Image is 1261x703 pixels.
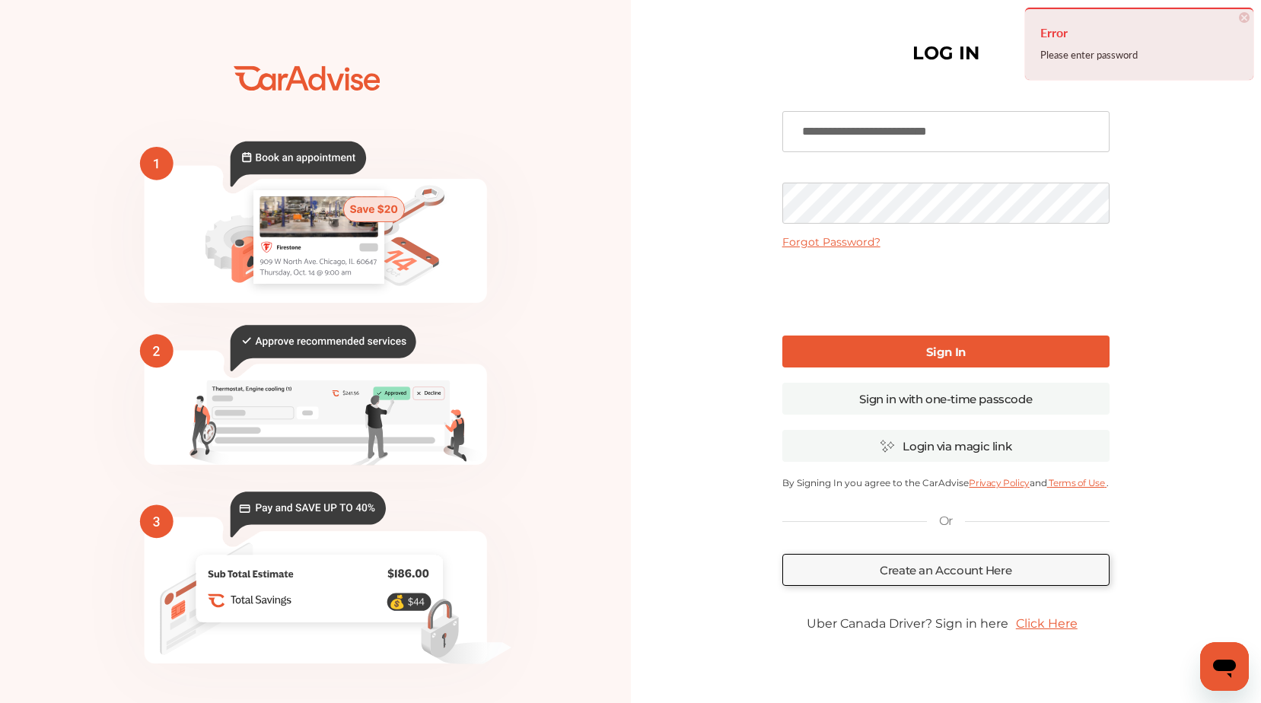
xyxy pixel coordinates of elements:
[912,46,979,61] h1: LOG IN
[782,235,880,249] a: Forgot Password?
[782,477,1110,488] p: By Signing In you agree to the CarAdvise and .
[782,383,1110,415] a: Sign in with one-time passcode
[1047,477,1107,488] a: Terms of Use
[969,477,1029,488] a: Privacy Policy
[880,439,895,453] img: magic_icon.32c66aac.svg
[1239,12,1250,23] span: ×
[389,594,406,610] text: 💰
[939,513,953,530] p: Or
[830,261,1062,320] iframe: reCAPTCHA
[782,554,1110,586] a: Create an Account Here
[926,345,966,359] b: Sign In
[807,616,1008,631] span: Uber Canada Driver? Sign in here
[1200,642,1249,691] iframe: Button to launch messaging window
[782,430,1110,462] a: Login via magic link
[782,336,1110,367] a: Sign In
[1040,21,1238,45] h4: Error
[1040,45,1238,65] div: Please enter password
[1008,609,1085,638] a: Click Here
